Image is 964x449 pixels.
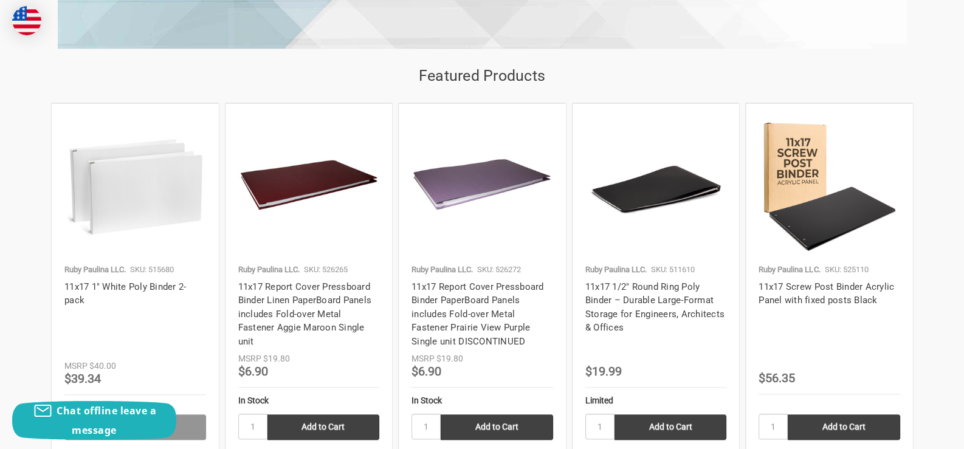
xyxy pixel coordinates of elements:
[267,414,380,440] input: Add to Cart
[238,352,261,365] div: MSRP
[585,264,647,276] p: Ruby Paulina LLC.
[238,364,268,379] span: $6.90
[759,116,900,258] img: 11x17 Screw Post Binder Acrylic Panel with fixed posts Black
[759,264,820,276] p: Ruby Paulina LLC.
[238,281,372,347] a: 11x17 Report Cover Pressboard Binder Linen PaperBoard Panels includes Fold-over Metal Fastener Ag...
[411,116,553,258] img: 11x17 Report Cover Pressboard Binder PaperBoard Panels includes Fold-over Metal Fastener Prairie ...
[57,404,156,437] span: Chat offline leave a message
[304,264,348,276] p: SKU: 526265
[411,264,473,276] p: Ruby Paulina LLC.
[64,371,101,386] span: $39.34
[64,264,126,276] p: Ruby Paulina LLC.
[411,394,553,407] div: In Stock
[130,264,174,276] p: SKU: 515680
[238,394,380,407] div: In Stock
[411,364,441,379] span: $6.90
[477,264,521,276] p: SKU: 526272
[615,414,727,440] input: Add to Cart
[12,6,41,35] img: duty and tax information for United States
[436,354,463,363] span: $19.80
[585,394,727,407] div: Limited
[788,414,900,440] input: Add to Cart
[238,116,380,258] img: 11x17 Report Cover Pressboard Binder Linen PaperBoard Panels includes Fold-over Metal Fastener Ag...
[238,264,300,276] p: Ruby Paulina LLC.
[411,281,543,347] a: 11x17 Report Cover Pressboard Binder PaperBoard Panels includes Fold-over Metal Fastener Prairie ...
[585,281,725,334] a: 11x17 1/2" Round Ring Poly Binder – Durable Large-Format Storage for Engineers, Architects & Offices
[12,401,176,440] button: Chat offline leave a message
[64,116,206,258] img: 11x17 1" White Poly Binder 2-pack
[64,360,88,372] div: MSRP
[263,354,290,363] span: $19.80
[759,281,894,306] a: 11x17 Screw Post Binder Acrylic Panel with fixed posts Black
[51,64,913,87] h2: Featured Products
[585,116,727,258] img: 11x17 1/2" Round Ring Poly Binder – Durable Large-Format Storage for Engineers, Architects & Offices
[759,371,795,385] span: $56.35
[651,264,695,276] p: SKU: 511610
[64,281,186,306] a: 11x17 1" White Poly Binder 2-pack
[89,361,116,371] span: $40.00
[585,364,622,379] span: $19.99
[441,414,553,440] input: Add to Cart
[824,264,868,276] p: SKU: 525110
[411,352,435,365] div: MSRP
